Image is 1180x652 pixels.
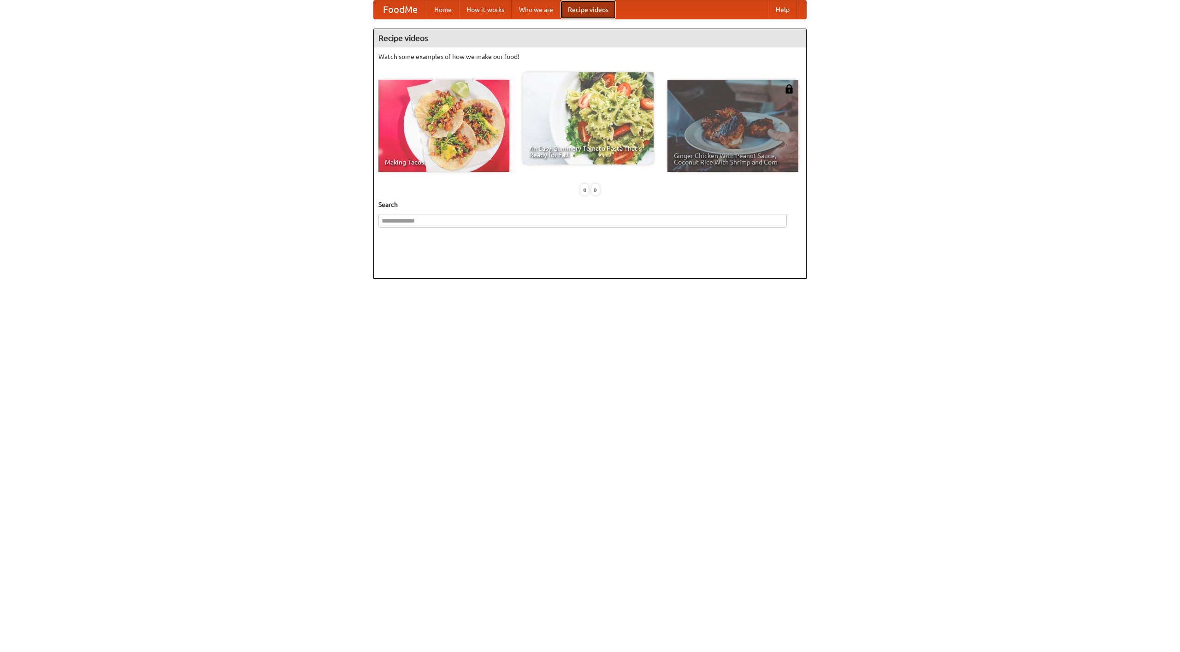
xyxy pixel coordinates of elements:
span: An Easy, Summery Tomato Pasta That's Ready for Fall [529,145,647,158]
p: Watch some examples of how we make our food! [378,52,802,61]
a: Help [768,0,797,19]
a: Home [427,0,459,19]
div: » [591,184,600,195]
img: 483408.png [785,84,794,94]
span: Making Tacos [385,159,503,165]
a: How it works [459,0,512,19]
h4: Recipe videos [374,29,806,47]
h5: Search [378,200,802,209]
div: « [580,184,589,195]
a: An Easy, Summery Tomato Pasta That's Ready for Fall [523,72,654,164]
a: Recipe videos [560,0,616,19]
a: FoodMe [374,0,427,19]
a: Who we are [512,0,560,19]
a: Making Tacos [378,80,509,172]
